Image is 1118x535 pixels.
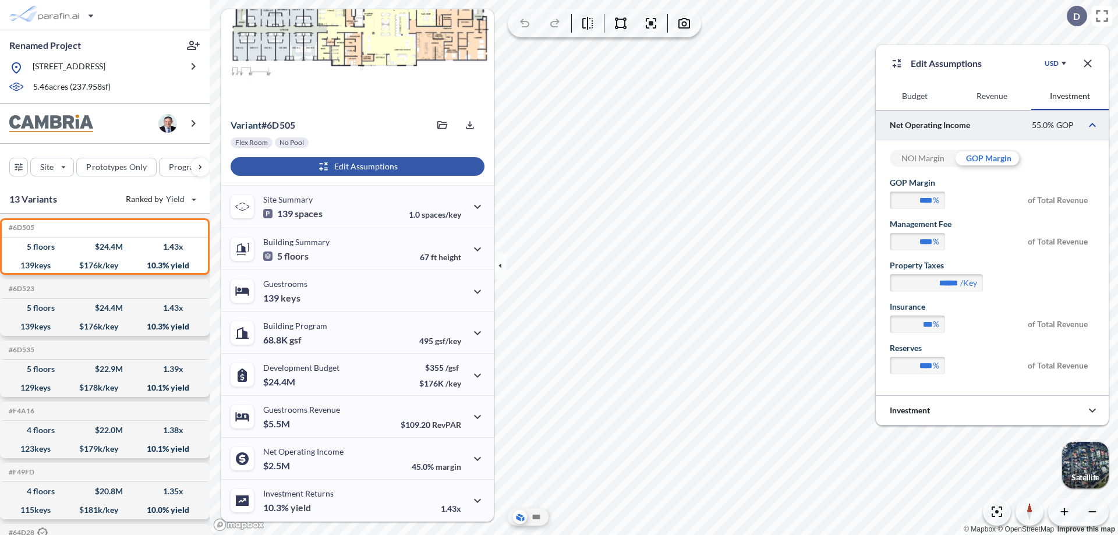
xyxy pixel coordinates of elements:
p: # 6d505 [231,119,295,131]
button: Edit Assumptions [231,157,484,176]
label: % [933,360,939,371]
span: of Total Revenue [1028,233,1095,259]
span: spaces [295,208,323,219]
img: BrandImage [9,115,93,133]
button: Aerial View [513,510,527,524]
p: Satellite [1071,473,1099,482]
p: 10.3% [263,502,311,513]
button: Revenue [953,82,1031,110]
button: Prototypes Only [76,158,157,176]
span: margin [436,462,461,472]
span: Variant [231,119,261,130]
p: 45.0% [412,462,461,472]
span: of Total Revenue [1028,316,1095,342]
span: /gsf [445,363,459,373]
p: 5.46 acres ( 237,958 sf) [33,81,111,94]
h5: Click to copy the code [6,346,34,354]
label: % [933,194,939,206]
button: Ranked by Yield [116,190,204,208]
label: % [933,318,939,330]
a: Mapbox homepage [213,518,264,532]
p: Investment [890,405,930,416]
p: 1.0 [409,210,461,219]
p: $176K [419,378,461,388]
p: Development Budget [263,363,339,373]
label: Insurance [890,301,925,313]
span: yield [291,502,311,513]
span: spaces/key [422,210,461,219]
p: Guestrooms Revenue [263,405,340,414]
p: 495 [419,336,461,346]
p: Guestrooms [263,279,307,289]
p: $2.5M [263,460,292,472]
a: Improve this map [1057,525,1115,533]
p: [STREET_ADDRESS] [33,61,105,75]
div: NOI Margin [890,150,956,167]
p: Building Program [263,321,327,331]
div: USD [1045,59,1059,68]
label: GOP Margin [890,177,935,189]
p: Renamed Project [9,39,81,52]
button: Site [30,158,74,176]
p: Investment Returns [263,488,334,498]
span: height [438,252,461,262]
label: /key [960,277,977,289]
div: GOP Margin [956,150,1021,167]
label: Management Fee [890,218,951,230]
p: $355 [419,363,461,373]
p: Program [169,161,201,173]
span: RevPAR [432,420,461,430]
button: Budget [876,82,953,110]
label: Property Taxes [890,260,944,271]
img: user logo [158,114,177,133]
label: % [933,236,939,247]
p: Edit Assumptions [911,56,982,70]
p: 67 [420,252,461,262]
button: Investment [1031,82,1109,110]
h5: Click to copy the code [6,407,34,415]
p: $109.20 [401,420,461,430]
button: Site Plan [529,510,543,524]
p: 1.43x [441,504,461,513]
p: Building Summary [263,237,330,247]
span: Yield [166,193,185,205]
p: 139 [263,292,300,304]
p: Site [40,161,54,173]
span: gsf [289,334,302,346]
span: floors [284,250,309,262]
p: Prototypes Only [86,161,147,173]
p: $24.4M [263,376,297,388]
span: ft [431,252,437,262]
img: Switcher Image [1062,442,1109,488]
p: 139 [263,208,323,219]
p: D [1073,11,1080,22]
h5: Click to copy the code [6,224,34,232]
p: No Pool [279,138,304,147]
p: Site Summary [263,194,313,204]
span: keys [281,292,300,304]
p: Flex Room [235,138,268,147]
span: of Total Revenue [1028,357,1095,383]
p: Net Operating Income [263,447,344,456]
button: Switcher ImageSatellite [1062,442,1109,488]
h5: Click to copy the code [6,285,34,293]
a: OpenStreetMap [997,525,1054,533]
a: Mapbox [964,525,996,533]
h5: Click to copy the code [6,468,34,476]
span: of Total Revenue [1028,192,1095,218]
label: Reserves [890,342,922,354]
span: gsf/key [435,336,461,346]
p: $5.5M [263,418,292,430]
p: 68.8K [263,334,302,346]
p: 13 Variants [9,192,57,206]
p: 5 [263,250,309,262]
button: Program [159,158,222,176]
span: /key [445,378,461,388]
